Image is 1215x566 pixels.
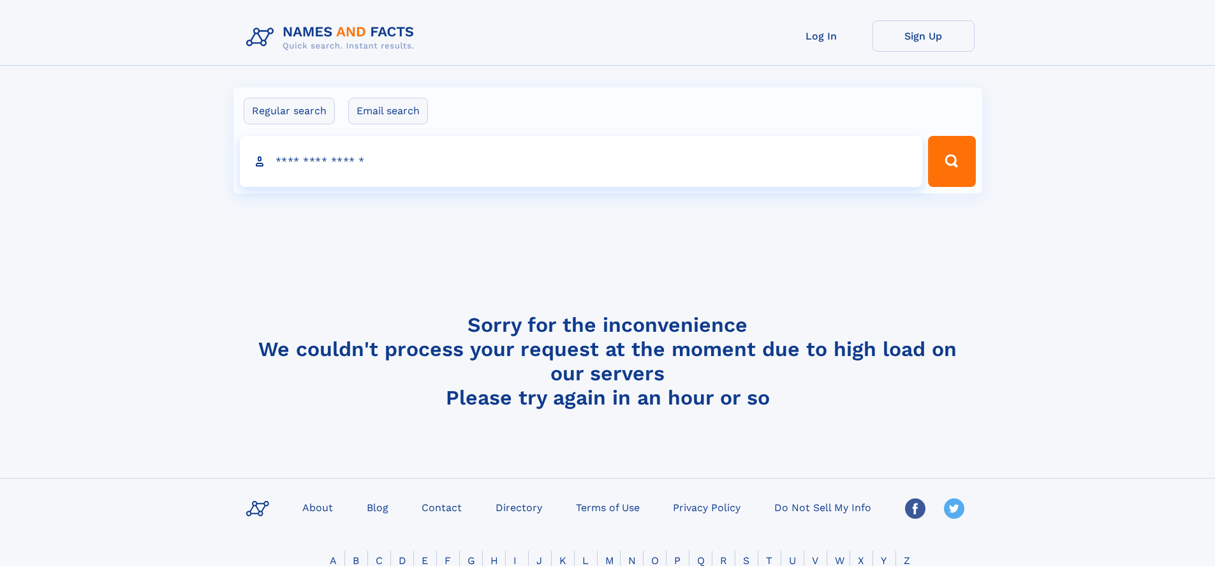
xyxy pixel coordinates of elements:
img: Logo Names and Facts [241,20,425,55]
a: Blog [362,498,394,516]
h4: Sorry for the inconvenience We couldn't process your request at the moment due to high load on ou... [241,313,975,410]
a: Log In [770,20,873,52]
label: Regular search [244,98,335,124]
a: Contact [416,498,467,516]
a: About [297,498,338,516]
img: Facebook [905,498,925,519]
a: Terms of Use [571,498,645,516]
a: Privacy Policy [668,498,746,516]
img: Twitter [944,498,964,519]
label: Email search [348,98,428,124]
a: Sign Up [873,20,975,52]
a: Directory [490,498,547,516]
button: Search Button [928,136,975,187]
a: Do Not Sell My Info [769,498,876,516]
input: search input [240,136,923,187]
